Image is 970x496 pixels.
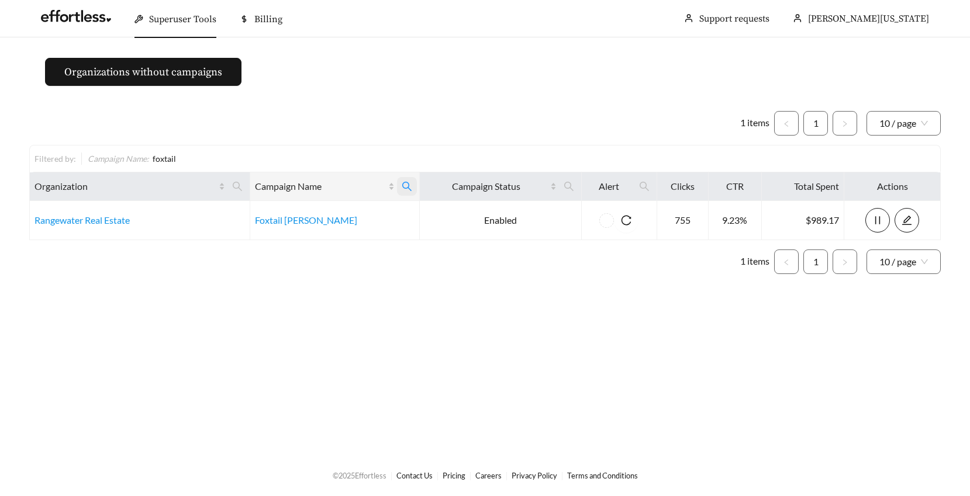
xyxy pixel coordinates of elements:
span: Campaign Status [424,179,547,193]
span: edit [895,215,919,226]
td: 755 [657,201,709,240]
td: 9.23% [709,201,762,240]
button: left [774,249,799,274]
span: [PERSON_NAME][US_STATE] [808,13,929,25]
span: search [397,177,417,196]
button: right [833,111,857,136]
a: Foxtail [PERSON_NAME] [255,214,357,226]
span: 10 / page [879,112,928,135]
span: Campaign Name [255,179,386,193]
span: Alert [586,179,633,193]
button: right [833,249,857,274]
span: Billing [254,13,282,25]
li: Next Page [833,249,857,274]
span: right [841,259,848,266]
span: reload [614,215,638,226]
span: Campaign Name : [88,154,149,164]
span: search [634,177,654,196]
span: Organizations without campaigns [64,64,222,80]
span: search [559,177,579,196]
span: search [227,177,247,196]
span: search [639,181,650,192]
th: Actions [844,172,941,201]
span: right [841,120,848,127]
button: Organizations without campaigns [45,58,241,86]
span: pause [866,215,889,226]
span: left [783,120,790,127]
li: Previous Page [774,111,799,136]
span: 10 / page [879,250,928,273]
a: 1 [804,250,827,273]
li: 1 items [740,111,769,136]
div: Filtered by: [34,152,81,165]
div: Page Size [867,249,941,274]
span: Organization [34,179,216,193]
a: edit [895,214,919,226]
a: Careers [475,471,502,480]
a: Rangewater Real Estate [34,214,130,226]
button: left [774,111,799,136]
button: reload [614,208,638,233]
li: 1 items [740,249,769,274]
li: Previous Page [774,249,799,274]
span: search [402,181,412,192]
th: CTR [709,172,762,201]
span: search [232,181,243,192]
li: 1 [803,249,828,274]
span: © 2025 Effortless [333,471,386,480]
th: Total Spent [762,172,845,201]
td: Enabled [420,201,581,240]
a: Privacy Policy [512,471,557,480]
li: 1 [803,111,828,136]
span: foxtail [153,154,176,164]
span: left [783,259,790,266]
button: pause [865,208,890,233]
a: Contact Us [396,471,433,480]
a: Support requests [699,13,769,25]
a: Terms and Conditions [567,471,638,480]
td: $989.17 [762,201,845,240]
button: edit [895,208,919,233]
span: search [564,181,574,192]
span: Superuser Tools [149,13,216,25]
th: Clicks [657,172,709,201]
div: Page Size [867,111,941,136]
a: Pricing [443,471,465,480]
li: Next Page [833,111,857,136]
a: 1 [804,112,827,135]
